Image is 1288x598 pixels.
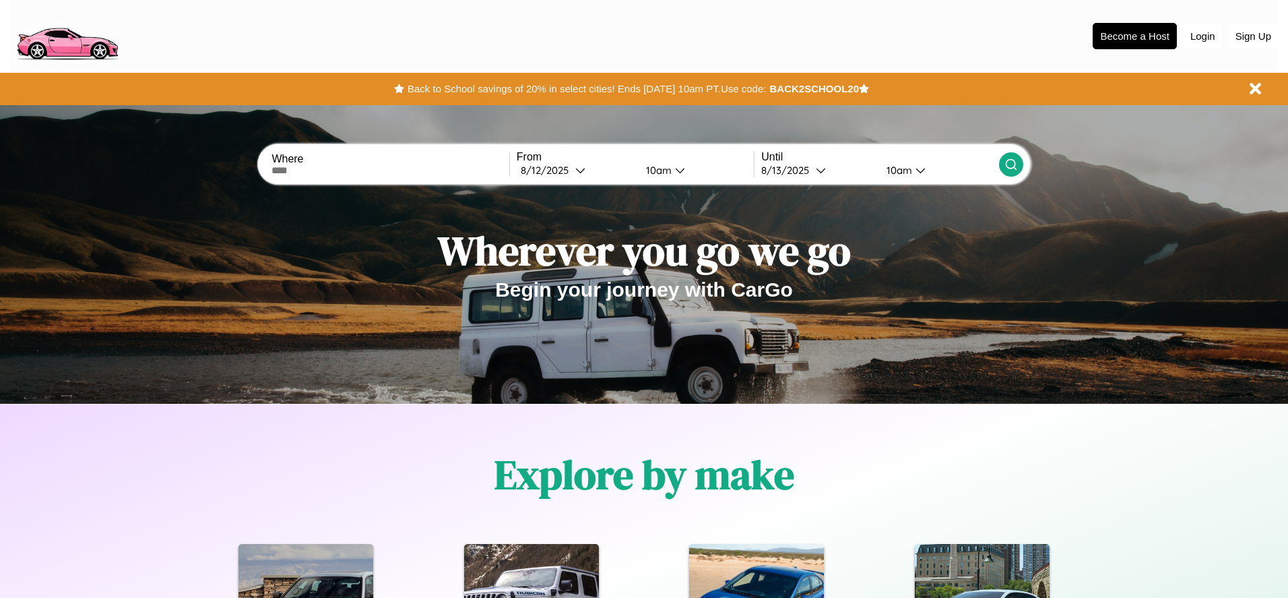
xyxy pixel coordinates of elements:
div: 10am [880,164,915,177]
button: Back to School savings of 20% in select cities! Ends [DATE] 10am PT.Use code: [404,80,769,98]
button: 10am [876,163,998,177]
b: BACK2SCHOOL20 [769,83,859,94]
button: 10am [635,163,754,177]
label: Where [271,153,509,165]
button: Become a Host [1093,23,1177,49]
div: 8 / 13 / 2025 [761,164,816,177]
h1: Explore by make [494,447,794,502]
button: 8/12/2025 [517,163,635,177]
img: logo [10,7,124,63]
button: Sign Up [1229,24,1278,49]
div: 10am [639,164,675,177]
label: Until [761,151,998,163]
button: Login [1184,24,1222,49]
div: 8 / 12 / 2025 [521,164,575,177]
label: From [517,151,754,163]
